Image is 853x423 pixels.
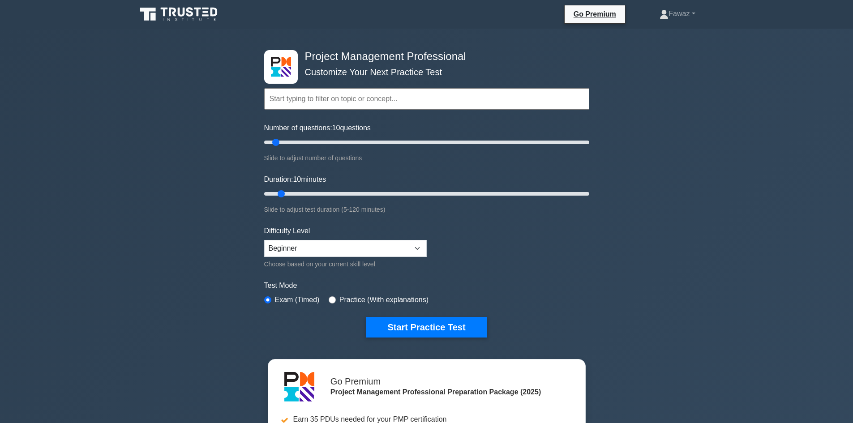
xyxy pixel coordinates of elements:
[275,295,320,305] label: Exam (Timed)
[264,226,310,236] label: Difficulty Level
[568,9,622,20] a: Go Premium
[332,124,340,132] span: 10
[264,123,371,133] label: Number of questions: questions
[264,153,589,163] div: Slide to adjust number of questions
[264,259,427,269] div: Choose based on your current skill level
[264,204,589,215] div: Slide to adjust test duration (5-120 minutes)
[293,175,301,183] span: 10
[264,88,589,110] input: Start typing to filter on topic or concept...
[366,317,487,338] button: Start Practice Test
[339,295,429,305] label: Practice (With explanations)
[301,50,545,63] h4: Project Management Professional
[264,280,589,291] label: Test Mode
[264,174,326,185] label: Duration: minutes
[638,5,716,23] a: Fawaz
